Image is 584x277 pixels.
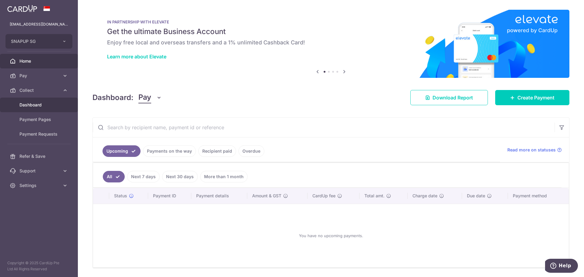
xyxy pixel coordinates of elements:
[200,171,248,182] a: More than 1 month
[148,188,191,204] th: Payment ID
[517,94,554,101] span: Create Payment
[92,10,569,78] img: Renovation banner
[107,54,166,60] a: Learn more about Elevate
[467,193,485,199] span: Due date
[103,171,125,182] a: All
[545,259,578,274] iframe: Opens a widget where you can find more information
[107,27,555,36] h5: Get the ultimate Business Account
[495,90,569,105] a: Create Payment
[412,193,437,199] span: Charge date
[364,193,384,199] span: Total amt.
[103,145,141,157] a: Upcoming
[433,94,473,101] span: Download Report
[19,87,60,93] span: Collect
[507,147,556,153] span: Read more on statuses
[162,171,198,182] a: Next 30 days
[19,73,60,79] span: Pay
[138,92,151,103] span: Pay
[10,21,68,27] p: [EMAIL_ADDRESS][DOMAIN_NAME]
[508,188,569,204] th: Payment method
[19,102,60,108] span: Dashboard
[238,145,264,157] a: Overdue
[107,39,555,46] h6: Enjoy free local and overseas transfers and a 1% unlimited Cashback Card!
[19,116,60,123] span: Payment Pages
[7,5,37,12] img: CardUp
[312,193,335,199] span: CardUp fee
[19,182,60,189] span: Settings
[100,209,561,262] div: You have no upcoming payments.
[252,193,281,199] span: Amount & GST
[11,38,56,44] span: SNAPUP SG
[143,145,196,157] a: Payments on the way
[92,92,134,103] h4: Dashboard:
[19,131,60,137] span: Payment Requests
[410,90,488,105] a: Download Report
[114,193,127,199] span: Status
[93,118,554,137] input: Search by recipient name, payment id or reference
[107,19,555,24] p: IN PARTNERSHIP WITH ELEVATE
[138,92,162,103] button: Pay
[19,58,60,64] span: Home
[507,147,562,153] a: Read more on statuses
[5,34,72,49] button: SNAPUP SG
[19,168,60,174] span: Support
[19,153,60,159] span: Refer & Save
[191,188,247,204] th: Payment details
[198,145,236,157] a: Recipient paid
[127,171,160,182] a: Next 7 days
